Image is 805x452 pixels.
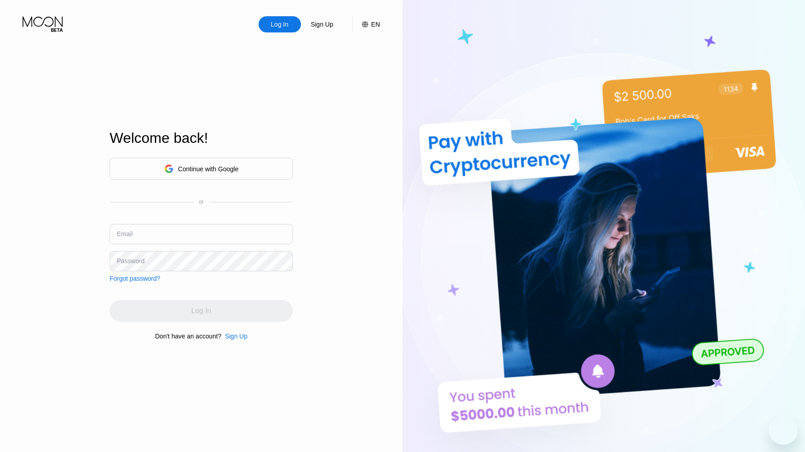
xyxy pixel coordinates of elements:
div: EN [352,16,380,32]
div: Log In [270,20,289,29]
div: Welcome back! [110,130,293,146]
div: Sign Up [221,333,247,340]
div: Forgot password? [110,275,160,282]
div: Sign Up [225,333,247,340]
iframe: Button to launch messaging window [769,416,798,445]
div: or [199,199,204,205]
div: Sign Up [310,20,334,29]
div: Email [117,230,133,237]
div: Continue with Google [110,158,293,180]
div: Continue with Google [178,165,239,173]
div: Password [117,257,144,265]
div: Don't have an account? [155,333,222,340]
div: Sign Up [301,16,343,32]
div: Log In [259,16,301,32]
div: EN [371,21,380,28]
